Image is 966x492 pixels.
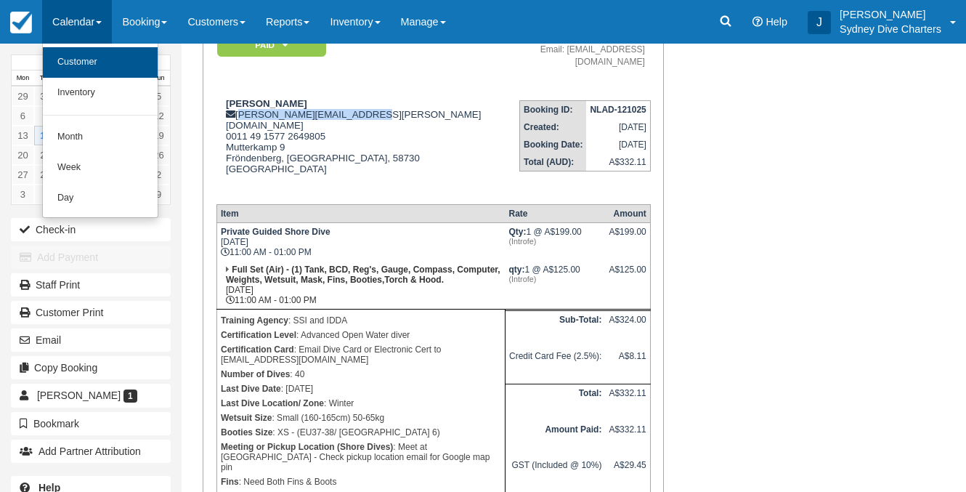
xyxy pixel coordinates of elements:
strong: Booties Size [221,427,272,437]
p: Sydney Dive Charters [840,22,941,36]
a: 7 [34,106,57,126]
a: 13 [12,126,34,145]
a: Customer [43,47,158,78]
td: 1 @ A$125.00 [506,261,606,310]
th: Total: [506,384,606,421]
th: Tue [34,70,57,86]
td: 1 @ A$199.00 [506,223,606,262]
th: Total (AUD): [520,153,587,172]
p: [PERSON_NAME] [840,7,941,22]
strong: Certification Level [221,330,296,340]
strong: Certification Card [221,344,294,355]
td: [DATE] [586,118,650,136]
p: : XS - (EU37-38/ [GEOGRAPHIC_DATA] 6) [221,425,501,440]
a: 28 [34,165,57,185]
div: [PERSON_NAME][EMAIL_ADDRESS][PERSON_NAME][DOMAIN_NAME] 0011 49 1577 2649805 Mutterkamp 9 Fröndenb... [216,98,487,193]
th: Amount [605,205,650,223]
strong: [PERSON_NAME] [226,98,307,109]
span: [PERSON_NAME] [37,390,121,401]
td: [DATE] [586,136,650,153]
div: A$199.00 [609,227,646,249]
strong: Wetsuit Size [221,413,272,423]
a: 19 [147,126,170,145]
a: Day [43,183,158,214]
th: Rate [506,205,606,223]
strong: Number of Dives [221,369,290,379]
a: Staff Print [11,273,171,297]
th: Booking Date: [520,136,587,153]
p: : Small (160-165cm) 50-65kg [221,411,501,425]
th: Sun [147,70,170,86]
button: Bookmark [11,412,171,435]
a: 14 [34,126,57,145]
a: Customer Print [11,301,171,324]
a: 29 [12,86,34,106]
strong: NLAD-121025 [590,105,646,115]
strong: Full Set (Air) - (1) Tank, BCD, Reg's, Gauge, Compass, Computer, Weights, Wetsuit, Mask, Fins, Bo... [226,265,500,285]
strong: Fins [221,477,239,487]
strong: Training Agency [221,315,288,326]
i: Help [752,17,763,27]
th: Amount Paid: [506,421,606,456]
a: 30 [34,86,57,106]
a: 3 [12,185,34,204]
p: : Meet at [GEOGRAPHIC_DATA] - Check pickup location email for Google map pin [221,440,501,475]
strong: qty [509,265,525,275]
th: Created: [520,118,587,136]
a: [PERSON_NAME] 1 [11,384,171,407]
a: 4 [34,185,57,204]
a: 2 [147,165,170,185]
strong: Last Dive Location/ Zone [221,398,324,408]
em: (Introfe) [509,275,602,283]
em: (Introfe) [509,237,602,246]
a: Week [43,153,158,183]
p: : 40 [221,367,501,382]
p: : Need Both Fins & Boots [221,475,501,489]
a: 5 [147,86,170,106]
button: Check-in [11,218,171,241]
a: 12 [147,106,170,126]
span: 1 [123,390,137,403]
img: checkfront-main-nav-mini-logo.png [10,12,32,33]
p: : Winter [221,396,501,411]
p: : SSI and IDDA [221,313,501,328]
button: Add Payment [11,246,171,269]
div: A$125.00 [609,265,646,286]
button: Email [11,328,171,352]
td: [DATE] 11:00 AM - 01:00 PM [216,261,505,310]
div: J [808,11,831,34]
a: Inventory [43,78,158,108]
ul: Calendar [42,44,158,218]
a: Month [43,122,158,153]
th: Booking ID: [520,100,587,118]
td: A$332.11 [586,153,650,172]
td: A$8.11 [605,347,650,384]
td: A$332.11 [605,384,650,421]
th: Sub-Total: [506,311,606,347]
strong: Meeting or Pickup Location (Shore Dives) [221,442,393,452]
p: : Email Dive Card or Electronic Cert to [EMAIL_ADDRESS][DOMAIN_NAME] [221,342,501,367]
th: Mon [12,70,34,86]
button: Copy Booking [11,356,171,379]
a: 26 [147,145,170,165]
p: : Advanced Open Water diver [221,328,501,342]
td: Credit Card Fee (2.5%): [506,347,606,384]
a: 6 [12,106,34,126]
a: 27 [12,165,34,185]
a: 20 [12,145,34,165]
a: 9 [147,185,170,204]
span: Help [766,16,787,28]
td: A$324.00 [605,311,650,347]
button: Add Partner Attribution [11,440,171,463]
a: 21 [34,145,57,165]
p: : [DATE] [221,382,501,396]
em: Paid [217,32,326,57]
strong: Qty [509,227,527,237]
a: Paid [216,31,321,58]
strong: Private Guided Shore Dive [221,227,330,237]
strong: Last Dive Date [221,384,281,394]
td: [DATE] 11:00 AM - 01:00 PM [216,223,505,262]
th: Item [216,205,505,223]
td: A$332.11 [605,421,650,456]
